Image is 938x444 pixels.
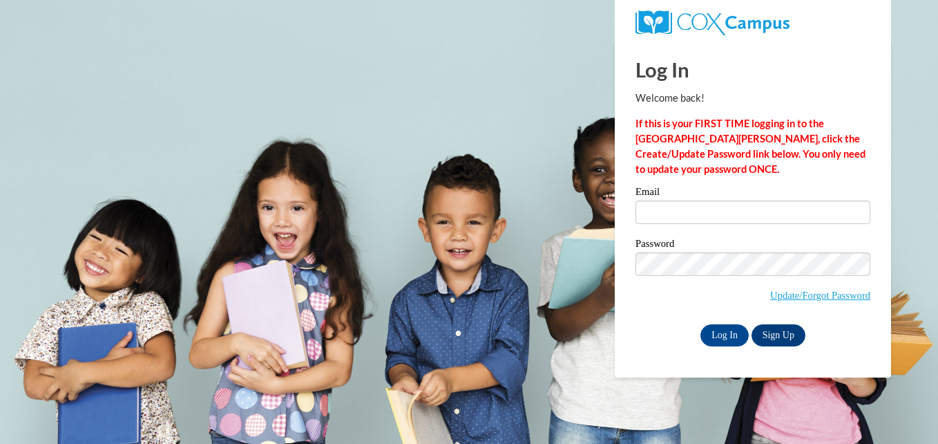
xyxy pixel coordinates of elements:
[635,239,870,252] label: Password
[635,16,789,28] a: COX Campus
[635,118,865,175] strong: If this is your FIRST TIME logging in to the [GEOGRAPHIC_DATA][PERSON_NAME], click the Create/Upd...
[635,91,870,106] p: Welcome back!
[770,290,870,301] a: Update/Forgot Password
[752,324,805,346] a: Sign Up
[635,55,870,84] h1: Log In
[635,10,789,35] img: COX Campus
[700,324,749,346] input: Log In
[635,187,870,201] label: Email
